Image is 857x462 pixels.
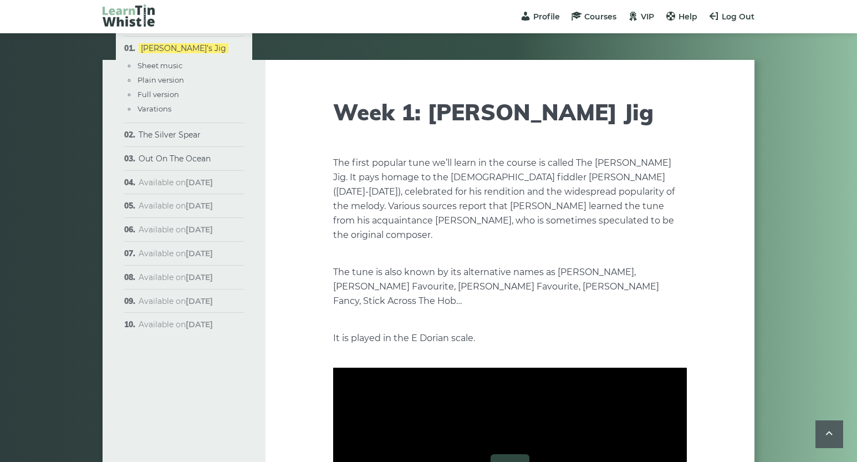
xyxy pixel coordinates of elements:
[571,12,616,22] a: Courses
[186,319,213,329] strong: [DATE]
[137,90,179,99] a: Full version
[333,156,687,242] p: The first popular tune we’ll learn in the course is called The [PERSON_NAME] Jig. It pays homage ...
[139,43,228,53] a: [PERSON_NAME]’s Jig
[186,201,213,211] strong: [DATE]
[139,154,211,164] a: Out On The Ocean
[708,12,754,22] a: Log Out
[333,265,687,308] p: The tune is also known by its alternative names as [PERSON_NAME], [PERSON_NAME] Favourite, [PERSO...
[139,225,213,235] span: Available on
[186,177,213,187] strong: [DATE]
[137,75,184,84] a: Plain version
[139,130,201,140] a: The Silver Spear
[533,12,560,22] span: Profile
[103,4,155,27] img: LearnTinWhistle.com
[139,296,213,306] span: Available on
[520,12,560,22] a: Profile
[628,12,654,22] a: VIP
[139,248,213,258] span: Available on
[584,12,616,22] span: Courses
[641,12,654,22] span: VIP
[679,12,697,22] span: Help
[186,248,213,258] strong: [DATE]
[186,225,213,235] strong: [DATE]
[186,296,213,306] strong: [DATE]
[139,201,213,211] span: Available on
[186,272,213,282] strong: [DATE]
[139,177,213,187] span: Available on
[333,99,687,125] h1: Week 1: [PERSON_NAME] Jig
[137,61,182,70] a: Sheet music
[665,12,697,22] a: Help
[137,104,171,113] a: Varations
[139,319,213,329] span: Available on
[722,12,754,22] span: Log Out
[333,331,687,346] p: It is played in the E Dorian scale.
[139,272,213,282] span: Available on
